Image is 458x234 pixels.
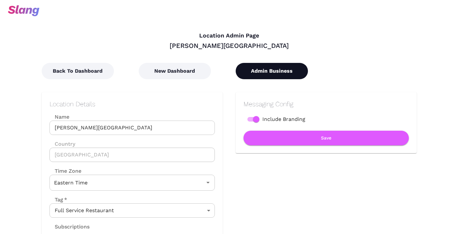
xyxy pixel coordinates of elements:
[49,167,215,175] label: Time Zone
[49,223,90,230] label: Subscriptions
[42,63,114,79] button: Back To Dashboard
[236,63,308,79] button: Admin Business
[42,41,417,50] div: [PERSON_NAME][GEOGRAPHIC_DATA]
[243,131,409,145] button: Save
[139,68,211,74] a: New Dashboard
[42,32,417,39] h4: Location Admin Page
[49,100,215,108] h2: Location Details
[203,178,213,187] button: Open
[243,100,409,108] h2: Messaging Config
[49,203,215,218] div: Full Service Restaurant
[49,113,215,121] label: Name
[49,140,215,148] label: Country
[139,63,211,79] button: New Dashboard
[42,68,114,74] a: Back To Dashboard
[49,196,67,203] label: Tag
[262,115,305,123] span: Include Branding
[236,68,308,74] a: Admin Business
[8,5,39,16] img: svg+xml;base64,PHN2ZyB3aWR0aD0iOTciIGhlaWdodD0iMzQiIHZpZXdCb3g9IjAgMCA5NyAzNCIgZmlsbD0ibm9uZSIgeG...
